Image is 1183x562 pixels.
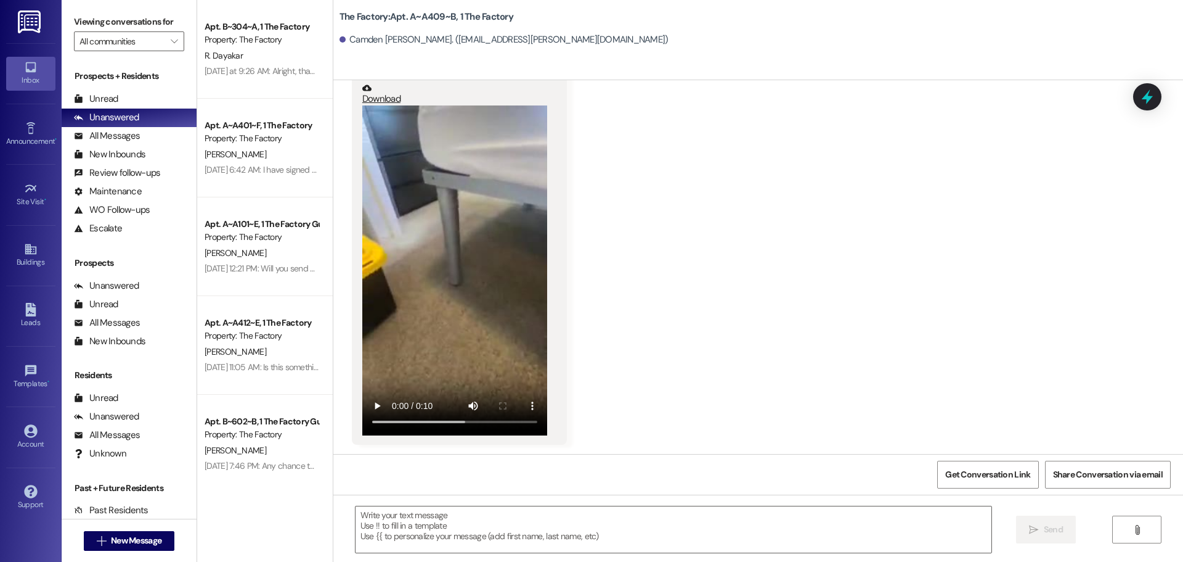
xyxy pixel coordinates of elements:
div: Property: The Factory [205,33,319,46]
a: Site Visit • [6,178,55,212]
div: Apt. B~602~B, 1 The Factory Guarantors [205,415,319,428]
a: Account [6,421,55,454]
span: • [55,135,57,144]
label: Viewing conversations for [74,12,184,31]
i:  [171,36,177,46]
div: [DATE] 12:21 PM: Will you send him a link for the new lease? [205,263,410,274]
div: New Inbounds [74,335,145,348]
div: Maintenance [74,185,142,198]
div: All Messages [74,429,140,442]
div: Property: The Factory [205,132,319,145]
span: [PERSON_NAME] [205,346,266,357]
button: Share Conversation via email [1045,461,1171,489]
div: Unanswered [74,279,139,292]
div: [DATE] 11:05 AM: Is this something you guys can fix without charging [DEMOGRAPHIC_DATA] residents? [205,362,569,373]
a: Templates • [6,360,55,394]
div: Unread [74,93,118,105]
span: R. Dayakar [205,50,243,61]
a: Support [6,481,55,514]
span: Get Conversation Link [945,468,1030,481]
div: Unread [74,392,118,405]
div: Past Residents [74,504,148,517]
div: Apt. A~A401~F, 1 The Factory [205,119,319,132]
div: Prospects + Residents [62,70,197,83]
div: Property: The Factory [205,231,319,244]
div: Prospects [62,257,197,270]
span: Share Conversation via email [1053,468,1163,481]
span: [PERSON_NAME] [205,149,266,160]
span: [PERSON_NAME] [205,247,266,258]
div: Property: The Factory [205,428,319,441]
button: New Message [84,531,175,551]
button: Send [1016,516,1076,543]
div: Apt. A~A412~E, 1 The Factory [205,316,319,329]
div: Past + Future Residents [62,482,197,495]
span: • [44,196,46,204]
div: Apt. A~A101~E, 1 The Factory Guarantors [205,218,319,231]
div: Property: The Factory [205,329,319,342]
div: All Messages [74,316,140,329]
div: Unread [74,298,118,311]
div: All Messages [74,130,140,143]
img: ResiDesk Logo [18,10,43,33]
span: [PERSON_NAME] [205,445,266,456]
a: Buildings [6,239,55,272]
div: [DATE] 7:46 PM: Any chance these reminder text messages can get sent at NOT 12:15am? [205,460,522,471]
span: New Message [111,534,161,547]
div: Camden [PERSON_NAME]. ([EMAIL_ADDRESS][PERSON_NAME][DOMAIN_NAME]) [339,33,669,46]
div: New Inbounds [74,148,145,161]
button: Get Conversation Link [937,461,1038,489]
i:  [1029,525,1038,535]
span: • [47,378,49,386]
div: Unanswered [74,410,139,423]
input: All communities [79,31,165,51]
div: Review follow-ups [74,167,160,180]
a: Inbox [6,57,55,90]
i:  [97,536,106,546]
b: The Factory: Apt. A~A409~B, 1 The Factory [339,10,513,23]
a: Download [362,83,547,105]
span: Send [1044,523,1063,536]
div: Escalate [74,222,122,235]
div: Apt. B~304~A, 1 The Factory [205,20,319,33]
div: WO Follow-ups [74,204,150,217]
div: Residents [62,369,197,382]
div: [DATE] 6:42 AM: I have signed the free rent document and that charge is not off. [205,164,489,175]
a: Leads [6,299,55,333]
div: [DATE] at 9:26 AM: Alright, thank you! [205,65,335,76]
i:  [1132,525,1142,535]
div: Unknown [74,447,126,460]
div: Unanswered [74,111,139,124]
